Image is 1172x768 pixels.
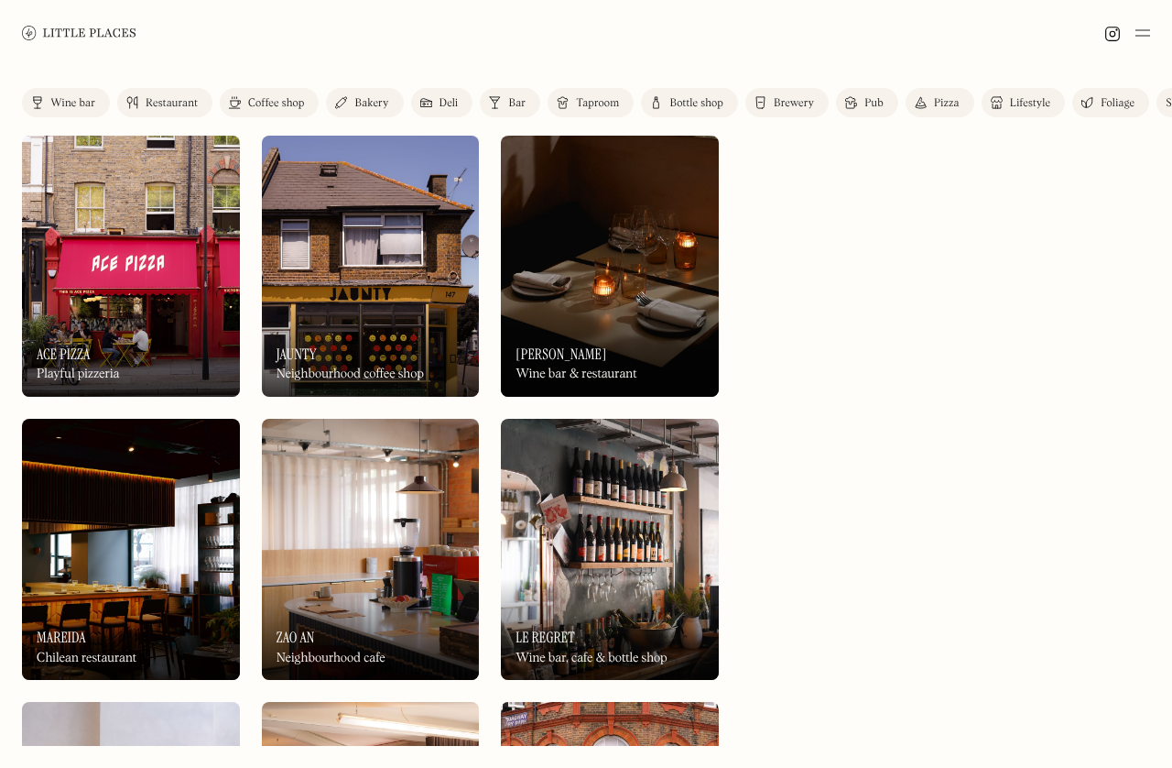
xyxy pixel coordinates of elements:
div: Restaurant [146,98,198,109]
a: Brewery [745,88,829,117]
a: Le RegretLe RegretLe RegretWine bar, cafe & bottle shop [501,419,719,680]
a: Lifestyle [982,88,1065,117]
div: Taproom [576,98,619,109]
div: Bottle shop [669,98,723,109]
a: Taproom [548,88,634,117]
a: Pizza [906,88,974,117]
div: Neighbourhood cafe [277,651,385,666]
div: Chilean restaurant [37,651,136,666]
div: Neighbourhood coffee shop [277,367,424,382]
div: Wine bar & restaurant [515,367,636,382]
a: Bottle shop [641,88,738,117]
a: Zao AnZao AnZao AnNeighbourhood cafe [262,419,480,680]
a: Deli [411,88,473,117]
div: Deli [439,98,459,109]
h3: Mareida [37,629,86,646]
div: Bar [508,98,526,109]
img: Mareida [22,419,240,680]
div: Wine bar, cafe & bottle shop [515,651,667,666]
a: Foliage [1072,88,1149,117]
div: Lifestyle [1010,98,1050,109]
div: Coffee shop [248,98,304,109]
div: Brewery [774,98,814,109]
a: Bar [480,88,540,117]
img: Jaunty [262,136,480,397]
a: Ace PizzaAce PizzaAce PizzaPlayful pizzeria [22,136,240,397]
h3: Le Regret [515,629,574,646]
a: Restaurant [117,88,212,117]
div: Pizza [934,98,960,109]
div: Foliage [1101,98,1134,109]
h3: Ace Pizza [37,346,91,363]
h3: Zao An [277,629,315,646]
a: Coffee shop [220,88,319,117]
a: LunaLuna[PERSON_NAME]Wine bar & restaurant [501,136,719,397]
a: JauntyJauntyJauntyNeighbourhood coffee shop [262,136,480,397]
img: Le Regret [501,419,719,680]
img: Ace Pizza [22,136,240,397]
a: Bakery [326,88,403,117]
div: Bakery [354,98,388,109]
h3: Jaunty [277,346,317,363]
img: Luna [501,136,719,397]
div: Playful pizzeria [37,367,120,382]
div: Pub [864,98,884,109]
a: Pub [836,88,898,117]
a: MareidaMareidaMareidaChilean restaurant [22,419,240,680]
div: Wine bar [50,98,95,109]
h3: [PERSON_NAME] [515,346,606,363]
img: Zao An [262,419,480,680]
a: Wine bar [22,88,110,117]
